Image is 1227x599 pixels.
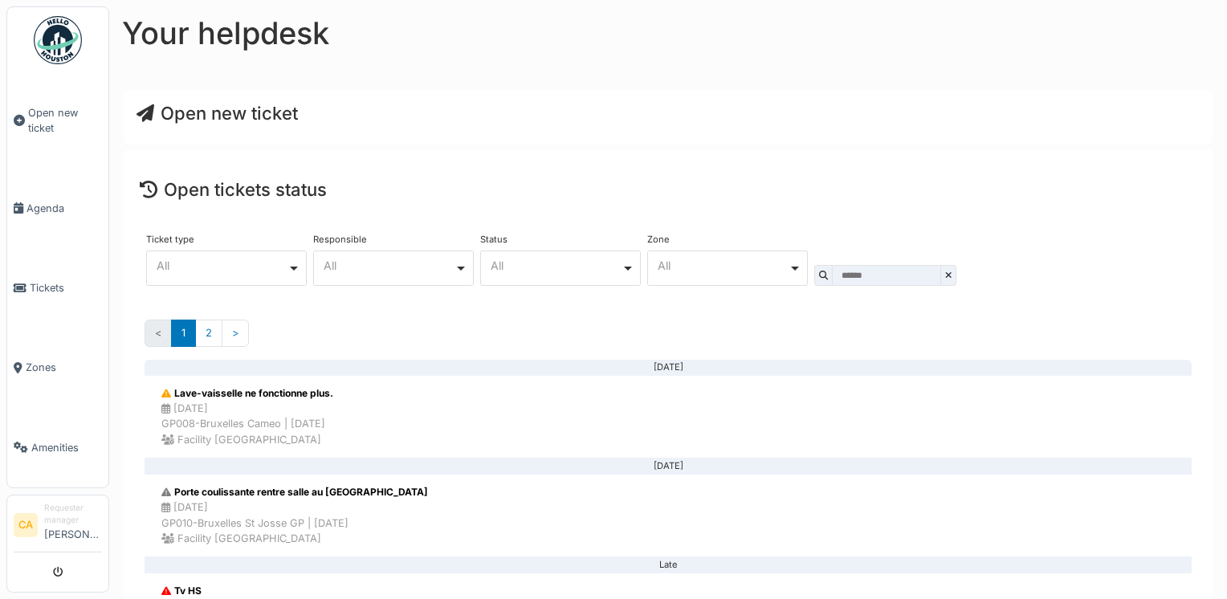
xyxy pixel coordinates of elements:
[137,103,298,124] a: Open new ticket
[30,280,102,295] span: Tickets
[14,502,102,552] a: CA Requester manager[PERSON_NAME]
[157,261,287,270] div: All
[157,466,1179,467] div: [DATE]
[7,169,108,248] a: Agenda
[145,375,1192,458] a: Lave-vaisselle ne fonctionne plus. [DATE]GP008-Bruxelles Cameo | [DATE] Facility [GEOGRAPHIC_DATA]
[313,235,367,244] label: Responsible
[491,261,622,270] div: All
[31,440,102,455] span: Amenities
[157,367,1179,369] div: [DATE]
[161,485,428,499] div: Porte coulissante rentre salle au [GEOGRAPHIC_DATA]
[7,248,108,328] a: Tickets
[145,474,1192,557] a: Porte coulissante rentre salle au [GEOGRAPHIC_DATA] [DATE]GP010-Bruxelles St Josse GP | [DATE] Fa...
[44,502,102,548] li: [PERSON_NAME]
[161,584,321,598] div: Tv HS
[161,499,428,546] div: [DATE] GP010-Bruxelles St Josse GP | [DATE] Facility [GEOGRAPHIC_DATA]
[14,513,38,537] li: CA
[324,261,455,270] div: All
[26,201,102,216] span: Agenda
[161,386,333,401] div: Lave-vaisselle ne fonctionne plus.
[157,564,1179,566] div: Late
[195,320,222,346] a: 2
[34,16,82,64] img: Badge_color-CXgf-gQk.svg
[7,408,108,487] a: Amenities
[7,328,108,407] a: Zones
[647,235,670,244] label: Zone
[140,179,1196,200] h4: Open tickets status
[171,320,196,346] a: 1
[146,235,194,244] label: Ticket type
[480,235,508,244] label: Status
[26,360,102,375] span: Zones
[28,105,102,136] span: Open new ticket
[44,502,102,527] div: Requester manager
[161,401,333,447] div: [DATE] GP008-Bruxelles Cameo | [DATE] Facility [GEOGRAPHIC_DATA]
[658,261,789,270] div: All
[7,73,108,169] a: Open new ticket
[222,320,249,346] a: Next
[145,320,1192,359] nav: Pages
